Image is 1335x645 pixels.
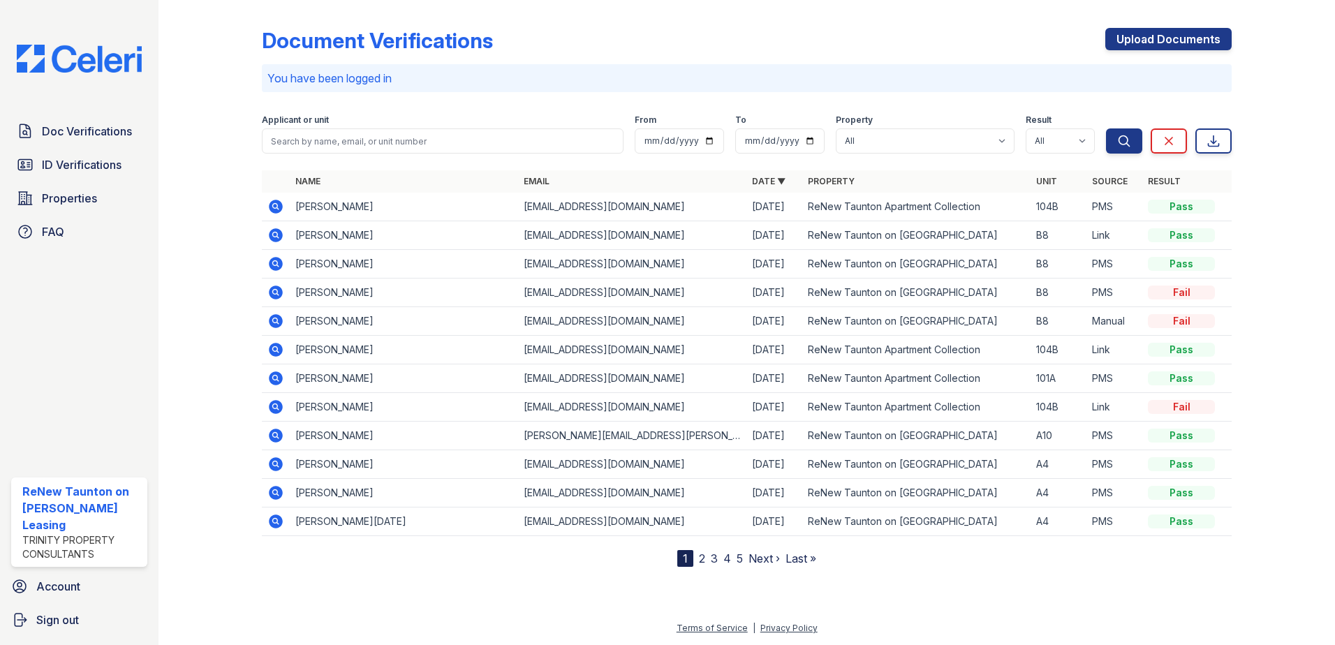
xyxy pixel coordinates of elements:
[802,193,1031,221] td: ReNew Taunton Apartment Collection
[753,623,755,633] div: |
[1031,364,1086,393] td: 101A
[802,450,1031,479] td: ReNew Taunton on [GEOGRAPHIC_DATA]
[1086,307,1142,336] td: Manual
[267,70,1226,87] p: You have been logged in
[1148,486,1215,500] div: Pass
[290,507,518,536] td: [PERSON_NAME][DATE]
[802,422,1031,450] td: ReNew Taunton on [GEOGRAPHIC_DATA]
[22,533,142,561] div: Trinity Property Consultants
[42,156,121,173] span: ID Verifications
[746,307,802,336] td: [DATE]
[1086,279,1142,307] td: PMS
[1148,228,1215,242] div: Pass
[746,279,802,307] td: [DATE]
[748,551,780,565] a: Next ›
[518,279,746,307] td: [EMAIL_ADDRESS][DOMAIN_NAME]
[295,176,320,186] a: Name
[1092,176,1128,186] a: Source
[802,364,1031,393] td: ReNew Taunton Apartment Collection
[735,114,746,126] label: To
[746,422,802,450] td: [DATE]
[746,336,802,364] td: [DATE]
[677,623,748,633] a: Terms of Service
[36,578,80,595] span: Account
[1026,114,1052,126] label: Result
[635,114,656,126] label: From
[290,307,518,336] td: [PERSON_NAME]
[290,221,518,250] td: [PERSON_NAME]
[746,479,802,507] td: [DATE]
[1031,193,1086,221] td: 104B
[1031,336,1086,364] td: 104B
[518,393,746,422] td: [EMAIL_ADDRESS][DOMAIN_NAME]
[518,193,746,221] td: [EMAIL_ADDRESS][DOMAIN_NAME]
[746,507,802,536] td: [DATE]
[1086,336,1142,364] td: Link
[290,450,518,479] td: [PERSON_NAME]
[1031,279,1086,307] td: B8
[1031,221,1086,250] td: B8
[746,364,802,393] td: [DATE]
[6,606,153,634] a: Sign out
[1148,371,1215,385] div: Pass
[1148,257,1215,271] div: Pass
[518,221,746,250] td: [EMAIL_ADDRESS][DOMAIN_NAME]
[802,507,1031,536] td: ReNew Taunton on [GEOGRAPHIC_DATA]
[1086,193,1142,221] td: PMS
[1031,307,1086,336] td: B8
[1086,479,1142,507] td: PMS
[6,572,153,600] a: Account
[1148,176,1181,186] a: Result
[723,551,731,565] a: 4
[1086,393,1142,422] td: Link
[290,364,518,393] td: [PERSON_NAME]
[802,279,1031,307] td: ReNew Taunton on [GEOGRAPHIC_DATA]
[6,45,153,73] img: CE_Logo_Blue-a8612792a0a2168367f1c8372b55b34899dd931a85d93a1a3d3e32e68fde9ad4.png
[290,193,518,221] td: [PERSON_NAME]
[677,550,693,567] div: 1
[1148,343,1215,357] div: Pass
[1036,176,1057,186] a: Unit
[1148,514,1215,528] div: Pass
[518,364,746,393] td: [EMAIL_ADDRESS][DOMAIN_NAME]
[518,250,746,279] td: [EMAIL_ADDRESS][DOMAIN_NAME]
[11,184,147,212] a: Properties
[518,422,746,450] td: [PERSON_NAME][EMAIL_ADDRESS][PERSON_NAME][DOMAIN_NAME]
[1148,200,1215,214] div: Pass
[262,128,624,154] input: Search by name, email, or unit number
[1105,28,1232,50] a: Upload Documents
[746,393,802,422] td: [DATE]
[808,176,855,186] a: Property
[42,190,97,207] span: Properties
[22,483,142,533] div: ReNew Taunton on [PERSON_NAME] Leasing
[1148,286,1215,299] div: Fail
[518,507,746,536] td: [EMAIL_ADDRESS][DOMAIN_NAME]
[262,114,329,126] label: Applicant or unit
[802,250,1031,279] td: ReNew Taunton on [GEOGRAPHIC_DATA]
[1031,422,1086,450] td: A10
[1031,393,1086,422] td: 104B
[518,450,746,479] td: [EMAIL_ADDRESS][DOMAIN_NAME]
[11,218,147,246] a: FAQ
[802,479,1031,507] td: ReNew Taunton on [GEOGRAPHIC_DATA]
[518,336,746,364] td: [EMAIL_ADDRESS][DOMAIN_NAME]
[802,336,1031,364] td: ReNew Taunton Apartment Collection
[1086,221,1142,250] td: Link
[262,28,493,53] div: Document Verifications
[737,551,743,565] a: 5
[1148,400,1215,414] div: Fail
[290,479,518,507] td: [PERSON_NAME]
[290,422,518,450] td: [PERSON_NAME]
[1086,450,1142,479] td: PMS
[42,223,64,240] span: FAQ
[1086,364,1142,393] td: PMS
[802,307,1031,336] td: ReNew Taunton on [GEOGRAPHIC_DATA]
[1148,429,1215,443] div: Pass
[290,336,518,364] td: [PERSON_NAME]
[760,623,818,633] a: Privacy Policy
[802,221,1031,250] td: ReNew Taunton on [GEOGRAPHIC_DATA]
[752,176,785,186] a: Date ▼
[1148,314,1215,328] div: Fail
[1086,250,1142,279] td: PMS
